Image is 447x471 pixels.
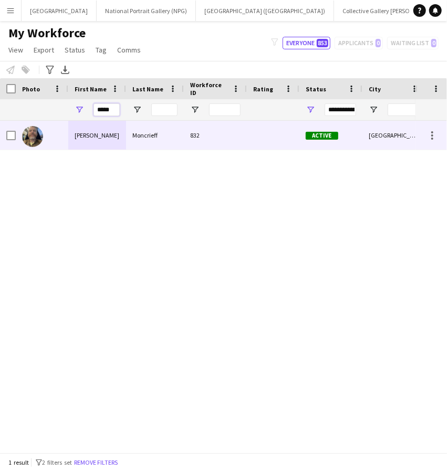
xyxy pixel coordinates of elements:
[306,132,338,140] span: Active
[151,103,178,116] input: Last Name Filter Input
[369,85,381,93] span: City
[196,1,334,21] button: [GEOGRAPHIC_DATA] ([GEOGRAPHIC_DATA])
[306,105,315,114] button: Open Filter Menu
[283,37,330,49] button: Everyone853
[22,126,43,147] img: Colin Moncrieff
[113,43,145,57] a: Comms
[317,39,328,47] span: 853
[22,1,97,21] button: [GEOGRAPHIC_DATA]
[209,103,241,116] input: Workforce ID Filter Input
[132,105,142,114] button: Open Filter Menu
[60,43,89,57] a: Status
[132,85,163,93] span: Last Name
[75,105,84,114] button: Open Filter Menu
[253,85,273,93] span: Rating
[97,1,196,21] button: National Portrait Gallery (NPG)
[117,45,141,55] span: Comms
[388,103,419,116] input: City Filter Input
[184,121,247,150] div: 832
[190,81,228,97] span: Workforce ID
[68,121,126,150] div: [PERSON_NAME]
[369,105,378,114] button: Open Filter Menu
[8,25,86,41] span: My Workforce
[29,43,58,57] a: Export
[65,45,85,55] span: Status
[91,43,111,57] a: Tag
[190,105,200,114] button: Open Filter Menu
[72,457,120,468] button: Remove filters
[44,64,56,76] app-action-btn: Advanced filters
[96,45,107,55] span: Tag
[75,85,107,93] span: First Name
[59,64,71,76] app-action-btn: Export XLSX
[8,45,23,55] span: View
[362,121,425,150] div: [GEOGRAPHIC_DATA]
[22,85,40,93] span: Photo
[93,103,120,116] input: First Name Filter Input
[334,1,444,21] button: Collective Gallery [PERSON_NAME]
[126,121,184,150] div: Moncrieff
[34,45,54,55] span: Export
[42,458,72,466] span: 2 filters set
[4,43,27,57] a: View
[306,85,326,93] span: Status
